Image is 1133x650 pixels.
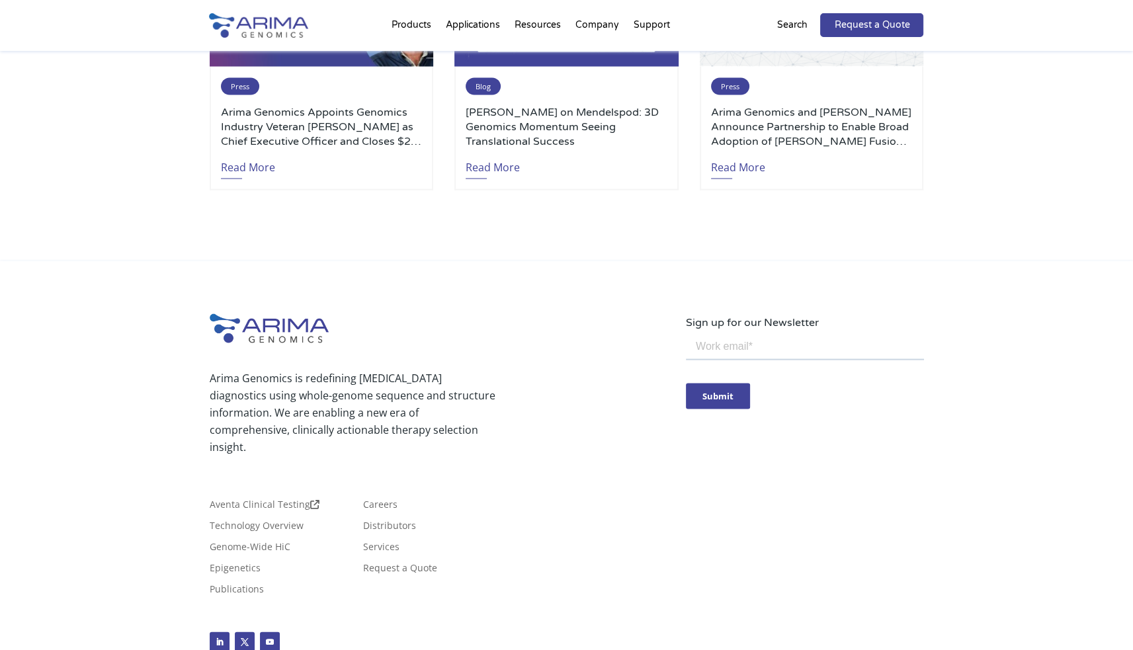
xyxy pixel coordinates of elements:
a: Epigenetics [210,563,261,578]
a: Genome-Wide HiC [210,542,290,557]
a: Request a Quote [363,563,437,578]
img: Arima-Genomics-logo [209,13,308,38]
a: Careers [363,500,398,514]
iframe: Form 0 [686,331,924,418]
a: Technology Overview [210,521,304,536]
a: Publications [210,585,264,599]
span: Press [711,78,749,95]
span: Blog [466,78,501,95]
a: Read More [221,149,275,179]
a: Distributors [363,521,416,536]
a: Arima Genomics and [PERSON_NAME] Announce Partnership to Enable Broad Adoption of [PERSON_NAME] F... [711,105,912,149]
a: Read More [711,149,765,179]
a: Services [363,542,399,557]
a: Read More [466,149,520,179]
span: Press [221,78,259,95]
a: [PERSON_NAME] on Mendelspod: 3D Genomics Momentum Seeing Translational Success [466,105,667,149]
p: Search [776,17,807,34]
p: Arima Genomics is redefining [MEDICAL_DATA] diagnostics using whole-genome sequence and structure... [210,370,495,456]
iframe: Chat Widget [1067,587,1133,650]
p: Sign up for our Newsletter [686,314,924,331]
img: Arima-Genomics-logo [210,314,329,343]
a: Request a Quote [820,13,923,37]
a: Aventa Clinical Testing [210,500,319,514]
a: Arima Genomics Appoints Genomics Industry Veteran [PERSON_NAME] as Chief Executive Officer and Cl... [221,105,422,149]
